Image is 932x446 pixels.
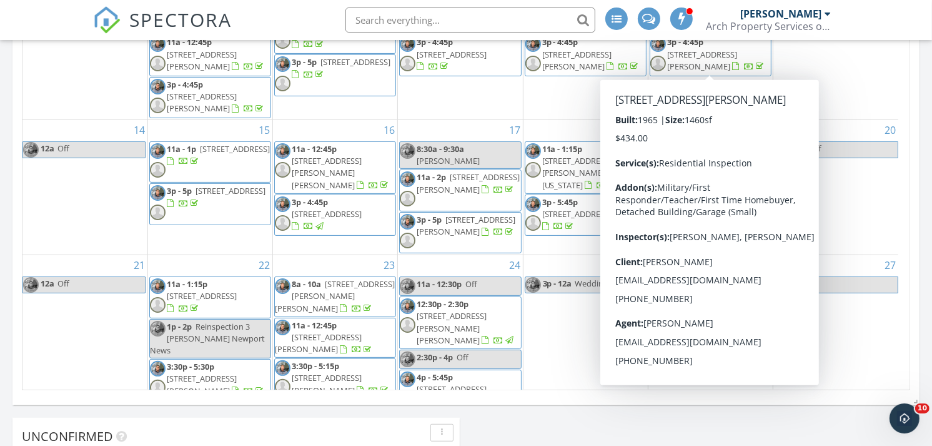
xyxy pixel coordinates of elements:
span: [STREET_ADDRESS][PERSON_NAME] [292,372,362,395]
span: SPECTORA [129,6,232,33]
a: 11a - 1p [STREET_ADDRESS] [149,141,271,183]
span: 3p - 12a [542,277,573,293]
img: image_edited.jpg [650,185,666,201]
td: Go to September 25, 2025 [523,255,648,413]
span: Reinspection 3 [PERSON_NAME] Newport News [150,321,265,356]
img: image_edited.jpg [400,214,415,230]
span: Off [810,143,821,154]
a: 11a - 12:45p [STREET_ADDRESS][PERSON_NAME] [275,320,374,355]
span: [STREET_ADDRESS] [667,155,737,166]
span: [STREET_ADDRESS][PERSON_NAME] [417,171,520,195]
a: 4p - 5:45p [STREET_ADDRESS] [399,370,521,411]
td: Go to September 23, 2025 [273,255,398,413]
a: 8a - 10a [STREET_ADDRESS][PERSON_NAME][PERSON_NAME] [274,276,396,317]
a: SPECTORA [93,17,232,43]
img: default-user-f0147aede5fd5fa78ca7ade42f37bd4542148d508eef1c3d3ea960f66861d68b.jpg [275,215,290,231]
span: Off [457,352,468,363]
img: image_edited.jpg [275,320,290,335]
a: Go to September 15, 2025 [256,120,272,140]
span: 3p - 5p [167,185,192,196]
span: [STREET_ADDRESS] [320,56,390,68]
span: 10 [915,403,930,413]
span: [STREET_ADDRESS] [417,383,487,395]
span: Off [465,278,477,290]
span: [STREET_ADDRESS][PERSON_NAME][PERSON_NAME] [275,278,395,313]
a: 3p - 4:45p [STREET_ADDRESS] [667,185,737,220]
img: default-user-f0147aede5fd5fa78ca7ade42f37bd4542148d508eef1c3d3ea960f66861d68b.jpg [525,56,541,71]
img: image_edited.jpg [400,298,415,314]
span: 2:30p - 4p [417,352,453,363]
td: Go to September 17, 2025 [398,120,523,255]
span: Unconfirmed [22,428,113,445]
a: 11a - 12:45p [STREET_ADDRESS][PERSON_NAME] [149,34,271,76]
img: default-user-f0147aede5fd5fa78ca7ade42f37bd4542148d508eef1c3d3ea960f66861d68b.jpg [275,76,290,91]
span: [STREET_ADDRESS] [167,290,237,302]
td: Go to September 24, 2025 [398,255,523,413]
td: Go to September 21, 2025 [22,255,147,413]
a: Go to September 17, 2025 [507,120,523,140]
img: default-user-f0147aede5fd5fa78ca7ade42f37bd4542148d508eef1c3d3ea960f66861d68b.jpg [400,233,415,248]
a: 11a - 1p [STREET_ADDRESS] [167,143,270,166]
span: [STREET_ADDRESS][PERSON_NAME] [167,91,237,114]
img: default-user-f0147aede5fd5fa78ca7ade42f37bd4542148d508eef1c3d3ea960f66861d68b.jpg [400,56,415,71]
img: default-user-f0147aede5fd5fa78ca7ade42f37bd4542148d508eef1c3d3ea960f66861d68b.jpg [525,215,541,231]
td: Go to September 27, 2025 [773,255,898,413]
a: 3p - 4:45p [STREET_ADDRESS][PERSON_NAME] [167,79,265,114]
span: Off [57,278,69,289]
a: 11a - 2p [STREET_ADDRESS][PERSON_NAME] [417,171,520,195]
a: 11a - 12:45p [STREET_ADDRESS][PERSON_NAME][PERSON_NAME] [274,141,396,194]
span: 3p - 4:45p [167,79,203,90]
a: Go to September 27, 2025 [882,255,898,275]
span: 8:30a - 9:30a [417,143,464,155]
img: default-user-f0147aede5fd5fa78ca7ade42f37bd4542148d508eef1c3d3ea960f66861d68b.jpg [650,56,666,71]
img: image_edited.jpg [400,278,415,294]
img: image_edited.jpg [400,372,415,387]
a: 3:30p - 5:30p [STREET_ADDRESS][PERSON_NAME] [167,361,265,396]
a: Go to September 18, 2025 [632,120,648,140]
span: 11a - 2p [417,171,446,183]
td: Go to September 22, 2025 [147,255,272,413]
a: 8a - 10a [STREET_ADDRESS][PERSON_NAME][PERSON_NAME] [275,278,395,313]
a: 11a - 2p [STREET_ADDRESS][PERSON_NAME] [399,170,521,211]
a: Go to September 25, 2025 [632,255,648,275]
img: image_edited.jpg [275,143,290,159]
a: 3p - 5:45p [STREET_ADDRESS] [542,196,612,231]
a: 11a - 12:45p [STREET_ADDRESS][PERSON_NAME][PERSON_NAME] [292,143,390,191]
img: image_edited.jpg [150,79,166,94]
img: default-user-f0147aede5fd5fa78ca7ade42f37bd4542148d508eef1c3d3ea960f66861d68b.jpg [400,191,415,206]
iframe: Intercom live chat [890,403,920,433]
span: [PERSON_NAME] [417,155,480,166]
a: 3:30p - 5:15p [STREET_ADDRESS][PERSON_NAME] [274,358,396,400]
span: [STREET_ADDRESS][PERSON_NAME][PERSON_NAME] [417,310,487,345]
a: 3p - 4:45p [STREET_ADDRESS] [417,36,487,71]
div: [PERSON_NAME] [740,8,821,20]
span: [STREET_ADDRESS] [417,49,487,60]
img: image_edited.jpg [150,185,166,201]
span: 12a [40,277,55,293]
span: 12a [792,142,807,158]
span: 11a - 12:30p [667,143,712,155]
td: Go to September 20, 2025 [773,120,898,255]
img: The Best Home Inspection Software - Spectora [93,6,121,34]
span: 3p - 5p [417,214,442,225]
span: [STREET_ADDRESS] [667,198,737,209]
td: Go to September 14, 2025 [22,120,147,255]
img: default-user-f0147aede5fd5fa78ca7ade42f37bd4542148d508eef1c3d3ea960f66861d68b.jpg [275,33,290,49]
img: image_edited.jpg [150,361,166,377]
span: 11a - 1p [167,143,196,155]
a: Go to September 14, 2025 [131,120,147,140]
span: [STREET_ADDRESS] [542,208,612,220]
span: 12a [40,142,55,158]
a: 3p - 5p [STREET_ADDRESS] [292,56,390,79]
a: Go to September 22, 2025 [256,255,272,275]
span: [STREET_ADDRESS][PERSON_NAME][PERSON_NAME] [292,155,362,190]
img: default-user-f0147aede5fd5fa78ca7ade42f37bd4542148d508eef1c3d3ea960f66861d68b.jpg [525,162,541,178]
span: 11a - 12:45p [292,320,337,331]
img: image_edited.jpg [650,143,666,159]
span: 11a - 12:45p [292,143,337,155]
span: [STREET_ADDRESS] [292,208,362,220]
a: 11a - 12:45p [STREET_ADDRESS][PERSON_NAME] [274,318,396,358]
span: 3:30p - 5:30p [167,361,214,372]
img: default-user-f0147aede5fd5fa78ca7ade42f37bd4542148d508eef1c3d3ea960f66861d68b.jpg [275,162,290,178]
span: [STREET_ADDRESS][PERSON_NAME] [542,49,612,72]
